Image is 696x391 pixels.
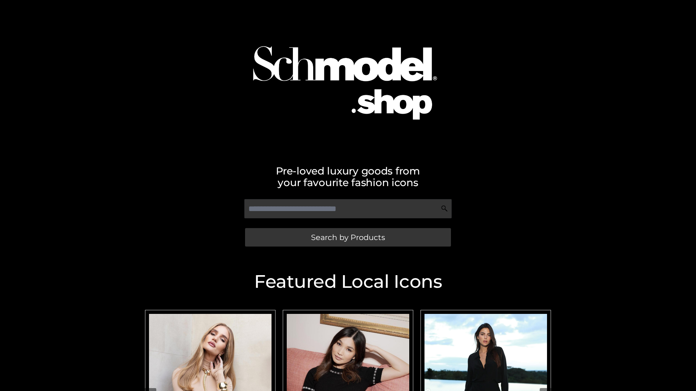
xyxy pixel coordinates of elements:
a: Search by Products [245,228,451,247]
span: Search by Products [311,234,385,241]
h2: Pre-loved luxury goods from your favourite fashion icons [141,165,555,188]
h2: Featured Local Icons​ [141,273,555,291]
img: Search Icon [441,205,448,212]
